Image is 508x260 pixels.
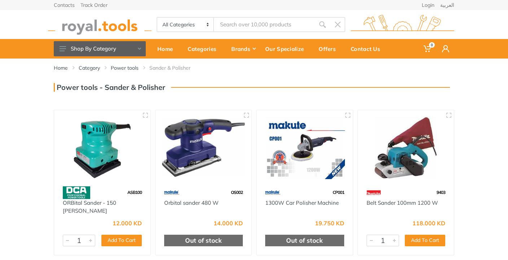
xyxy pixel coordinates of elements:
a: Category [79,64,100,71]
a: Belt Sander 100mm 1200 W [367,199,438,206]
img: 59.webp [164,186,179,199]
input: Site search [214,17,315,32]
div: Categories [183,41,226,56]
div: Offers [314,41,346,56]
div: 14.000 KD [214,220,243,226]
a: Power tools [111,64,139,71]
img: royal.tools Logo [351,15,454,35]
nav: breadcrumb [54,64,454,71]
a: ORBital Sander - 150 [PERSON_NAME] [63,199,116,214]
img: royal.tools Logo [48,15,152,35]
span: OS002 [231,190,243,195]
a: Home [152,39,183,58]
li: Sander & Polisher [149,64,201,71]
a: Login [422,3,434,8]
a: 1300W Car Polisher Machine [265,199,339,206]
div: Brands [226,41,260,56]
a: Home [54,64,68,71]
span: ASB100 [127,190,142,195]
span: CP001 [333,190,344,195]
div: Out of stock [164,235,243,246]
div: 19.750 KD [315,220,344,226]
button: Shop By Category [54,41,146,56]
a: Track Order [80,3,108,8]
img: Royal Tools - 1300W Car Polisher Machine [263,117,346,179]
button: Add To Cart [101,235,142,246]
img: Royal Tools - Orbital sander 480 W [162,117,245,179]
span: 0 [429,42,435,48]
div: 118.000 KD [412,220,445,226]
h3: Power tools - Sander & Polisher [54,83,165,92]
a: Contact Us [346,39,390,58]
select: Category [157,18,214,31]
a: 0 [419,39,437,58]
img: 58.webp [63,186,90,199]
a: العربية [440,3,454,8]
div: 12.000 KD [113,220,142,226]
button: Add To Cart [405,235,445,246]
img: 59.webp [265,186,280,199]
img: Royal Tools - ORBital Sander - 150 watts [61,117,144,179]
span: 9403 [437,190,445,195]
a: Contacts [54,3,75,8]
img: 42.webp [367,186,381,199]
img: Royal Tools - Belt Sander 100mm 1200 W [364,117,448,179]
div: Our Specialize [260,41,314,56]
div: Contact Us [346,41,390,56]
div: Out of stock [265,235,344,246]
a: Orbital sander 480 W [164,199,219,206]
a: Categories [183,39,226,58]
a: Our Specialize [260,39,314,58]
div: Home [152,41,183,56]
a: Offers [314,39,346,58]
